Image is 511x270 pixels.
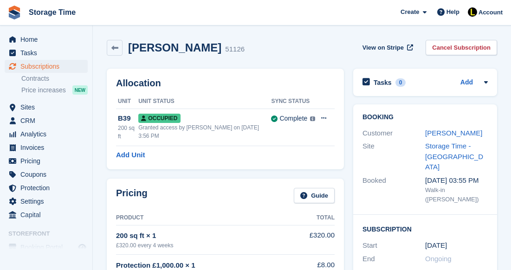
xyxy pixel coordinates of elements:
div: Site [362,141,425,173]
a: View on Stripe [359,40,415,55]
div: Walk-in ([PERSON_NAME]) [425,186,488,204]
a: menu [5,208,88,221]
div: [DATE] 03:55 PM [425,175,488,186]
div: 0 [395,78,406,87]
h2: Pricing [116,188,148,203]
div: Customer [362,128,425,139]
a: [PERSON_NAME] [425,129,482,137]
th: Total [301,211,335,225]
div: Start [362,240,425,251]
th: Product [116,211,301,225]
time: 2024-08-27 00:00:00 UTC [425,240,447,251]
img: Laaibah Sarwar [468,7,477,17]
a: Price increases NEW [21,85,88,95]
div: B39 [118,113,138,124]
img: icon-info-grey-7440780725fd019a000dd9b08b2336e03edf1995a4989e88bcd33f0948082b44.svg [310,116,315,122]
a: Preview store [77,242,88,253]
a: menu [5,141,88,154]
a: menu [5,128,88,141]
a: menu [5,114,88,127]
span: Occupied [138,114,180,123]
div: 200 sq ft × 1 [116,231,301,241]
h2: Tasks [374,78,392,87]
a: menu [5,241,88,254]
span: Sites [20,101,76,114]
h2: Subscription [362,224,488,233]
a: Storage Time [25,5,79,20]
span: Account [479,8,503,17]
div: NEW [72,85,88,95]
span: Booking Portal [20,241,76,254]
span: Subscriptions [20,60,76,73]
a: Contracts [21,74,88,83]
th: Unit Status [138,94,271,109]
th: Unit [116,94,138,109]
a: menu [5,46,88,59]
span: Capital [20,208,76,221]
a: Cancel Subscription [426,40,497,55]
div: Complete [279,114,307,123]
a: Add [460,77,473,88]
span: Pricing [20,154,76,167]
a: menu [5,101,88,114]
div: Booked [362,175,425,204]
span: Settings [20,195,76,208]
div: End [362,254,425,264]
span: Ongoing [425,255,452,263]
h2: Booking [362,114,488,121]
span: Analytics [20,128,76,141]
a: menu [5,181,88,194]
img: stora-icon-8386f47178a22dfd0bd8f6a31ec36ba5ce8667c1dd55bd0f319d3a0aa187defe.svg [7,6,21,19]
span: Price increases [21,86,66,95]
a: Guide [294,188,335,203]
a: menu [5,168,88,181]
a: Storage Time - [GEOGRAPHIC_DATA] [425,142,483,171]
span: Create [401,7,419,17]
span: CRM [20,114,76,127]
th: Sync Status [271,94,315,109]
div: £320.00 every 4 weeks [116,241,301,250]
span: Storefront [8,229,92,238]
span: View on Stripe [362,43,404,52]
td: £320.00 [301,225,335,254]
a: menu [5,33,88,46]
span: Home [20,33,76,46]
a: Add Unit [116,150,145,161]
a: menu [5,154,88,167]
span: Tasks [20,46,76,59]
span: Help [446,7,459,17]
div: Granted access by [PERSON_NAME] on [DATE] 3:56 PM [138,123,271,140]
div: 200 sq ft [118,124,138,141]
a: menu [5,60,88,73]
h2: Allocation [116,78,335,89]
h2: [PERSON_NAME] [128,41,221,54]
span: Protection [20,181,76,194]
div: 51126 [225,44,245,55]
span: Invoices [20,141,76,154]
a: menu [5,195,88,208]
span: Coupons [20,168,76,181]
